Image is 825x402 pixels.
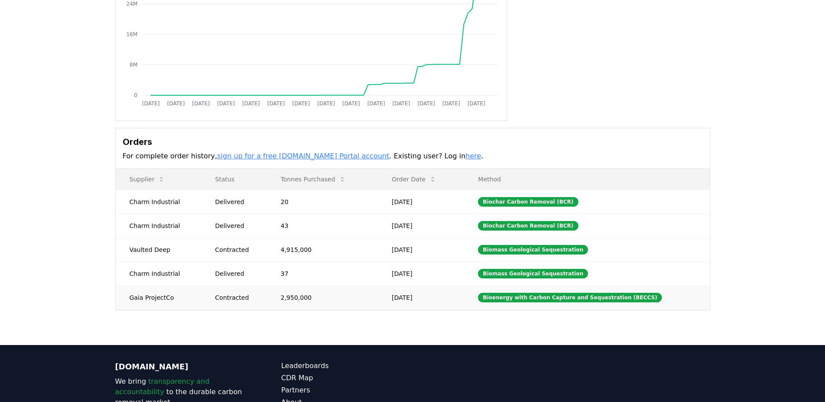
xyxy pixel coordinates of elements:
[478,245,588,255] div: Biomass Geological Sequestration
[215,221,260,230] div: Delivered
[417,100,435,107] tspan: [DATE]
[478,197,578,207] div: Biochar Carbon Removal (BCR)
[267,285,378,309] td: 2,950,000
[378,261,464,285] td: [DATE]
[378,285,464,309] td: [DATE]
[116,238,201,261] td: Vaulted Deep
[267,190,378,214] td: 20
[342,100,360,107] tspan: [DATE]
[217,100,235,107] tspan: [DATE]
[267,261,378,285] td: 37
[130,62,137,68] tspan: 8M
[385,171,443,188] button: Order Date
[317,100,335,107] tspan: [DATE]
[123,135,703,148] h3: Orders
[467,100,485,107] tspan: [DATE]
[378,190,464,214] td: [DATE]
[116,285,201,309] td: Gaia ProjectCo
[215,293,260,302] div: Contracted
[134,92,137,98] tspan: 0
[215,245,260,254] div: Contracted
[465,152,481,160] a: here
[292,100,310,107] tspan: [DATE]
[281,373,413,383] a: CDR Map
[126,31,137,37] tspan: 16M
[116,190,201,214] td: Charm Industrial
[478,221,578,231] div: Biochar Carbon Removal (BCR)
[242,100,260,107] tspan: [DATE]
[123,151,703,161] p: For complete order history, . Existing user? Log in .
[115,377,210,396] span: transparency and accountability
[192,100,210,107] tspan: [DATE]
[442,100,460,107] tspan: [DATE]
[215,198,260,206] div: Delivered
[267,238,378,261] td: 4,915,000
[471,175,702,184] p: Method
[274,171,352,188] button: Tonnes Purchased
[378,238,464,261] td: [DATE]
[208,175,260,184] p: Status
[116,214,201,238] td: Charm Industrial
[167,100,185,107] tspan: [DATE]
[281,385,413,395] a: Partners
[115,361,247,373] p: [DOMAIN_NAME]
[478,293,662,302] div: Bioenergy with Carbon Capture and Sequestration (BECCS)
[215,269,260,278] div: Delivered
[142,100,160,107] tspan: [DATE]
[267,214,378,238] td: 43
[217,152,389,160] a: sign up for a free [DOMAIN_NAME] Portal account
[392,100,410,107] tspan: [DATE]
[267,100,285,107] tspan: [DATE]
[116,261,201,285] td: Charm Industrial
[478,269,588,278] div: Biomass Geological Sequestration
[367,100,385,107] tspan: [DATE]
[123,171,172,188] button: Supplier
[281,361,413,371] a: Leaderboards
[126,1,137,7] tspan: 24M
[378,214,464,238] td: [DATE]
